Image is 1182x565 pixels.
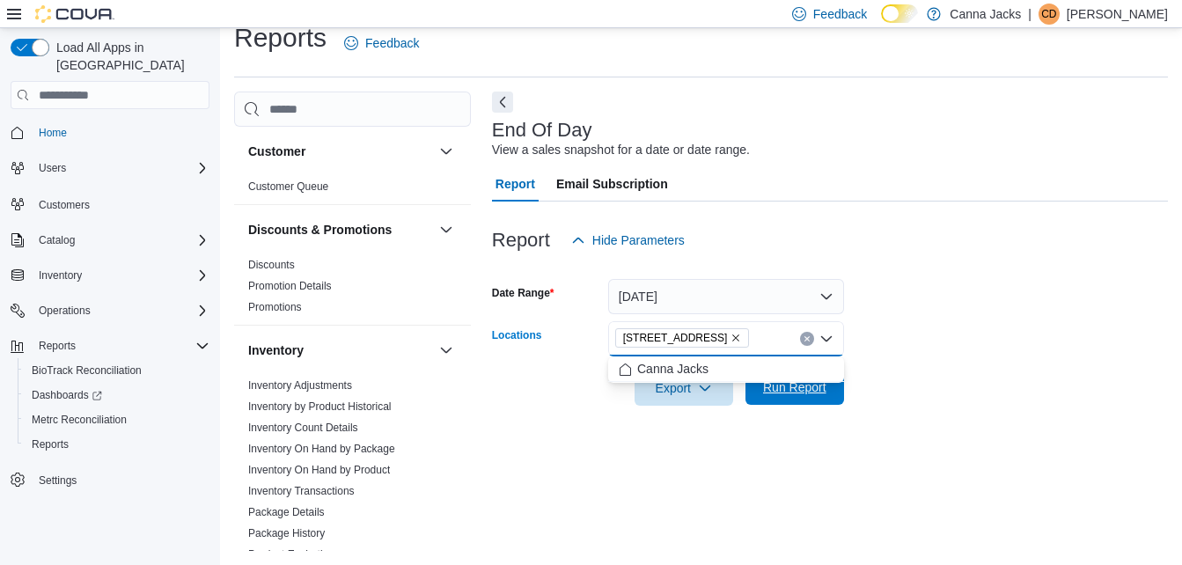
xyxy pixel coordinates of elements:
[248,180,328,193] a: Customer Queue
[800,332,814,346] button: Clear input
[248,505,325,519] span: Package Details
[32,230,82,251] button: Catalog
[25,409,134,430] a: Metrc Reconciliation
[32,363,142,378] span: BioTrack Reconciliation
[4,120,217,145] button: Home
[248,143,305,160] h3: Customer
[248,341,432,359] button: Inventory
[32,193,209,215] span: Customers
[248,506,325,518] a: Package Details
[645,371,723,406] span: Export
[492,286,554,300] label: Date Range
[248,400,392,414] span: Inventory by Product Historical
[248,400,392,413] a: Inventory by Product Historical
[32,300,98,321] button: Operations
[248,548,340,561] a: Product Expirations
[248,485,355,497] a: Inventory Transactions
[745,370,844,405] button: Run Report
[32,194,97,216] a: Customers
[1067,4,1168,25] p: [PERSON_NAME]
[819,332,833,346] button: Close list of options
[564,223,692,258] button: Hide Parameters
[39,304,91,318] span: Operations
[4,298,217,323] button: Operations
[32,121,209,143] span: Home
[25,385,209,406] span: Dashboards
[39,268,82,282] span: Inventory
[234,254,471,325] div: Discounts & Promotions
[32,470,84,491] a: Settings
[234,176,471,204] div: Customer
[39,473,77,488] span: Settings
[556,166,668,202] span: Email Subscription
[615,328,750,348] span: 10001 US Hwy 59
[492,92,513,113] button: Next
[881,23,882,24] span: Dark Mode
[39,233,75,247] span: Catalog
[32,335,83,356] button: Reports
[492,141,750,159] div: View a sales snapshot for a date or date range.
[492,230,550,251] h3: Report
[248,527,325,539] a: Package History
[492,328,542,342] label: Locations
[32,437,69,451] span: Reports
[248,421,358,435] span: Inventory Count Details
[18,407,217,432] button: Metrc Reconciliation
[248,301,302,313] a: Promotions
[25,360,149,381] a: BioTrack Reconciliation
[32,300,209,321] span: Operations
[39,161,66,175] span: Users
[32,230,209,251] span: Catalog
[248,422,358,434] a: Inventory Count Details
[49,39,209,74] span: Load All Apps in [GEOGRAPHIC_DATA]
[623,329,728,347] span: [STREET_ADDRESS]
[248,221,392,238] h3: Discounts & Promotions
[248,221,432,238] button: Discounts & Promotions
[1039,4,1060,25] div: Christal Duffield
[32,335,209,356] span: Reports
[32,388,102,402] span: Dashboards
[950,4,1021,25] p: Canna Jacks
[32,413,127,427] span: Metrc Reconciliation
[248,463,390,477] span: Inventory On Hand by Product
[248,379,352,392] a: Inventory Adjustments
[39,126,67,140] span: Home
[436,340,457,361] button: Inventory
[25,409,209,430] span: Metrc Reconciliation
[4,156,217,180] button: Users
[32,122,74,143] a: Home
[730,333,741,343] button: Remove 10001 US Hwy 59 from selection in this group
[18,432,217,457] button: Reports
[4,191,217,216] button: Customers
[32,265,209,286] span: Inventory
[881,4,918,23] input: Dark Mode
[18,358,217,383] button: BioTrack Reconciliation
[1028,4,1031,25] p: |
[496,166,535,202] span: Report
[35,5,114,23] img: Cova
[39,339,76,353] span: Reports
[25,360,209,381] span: BioTrack Reconciliation
[4,228,217,253] button: Catalog
[25,434,209,455] span: Reports
[763,378,826,396] span: Run Report
[813,5,867,23] span: Feedback
[436,219,457,240] button: Discounts & Promotions
[608,356,844,382] div: Choose from the following options
[436,141,457,162] button: Customer
[25,385,109,406] a: Dashboards
[248,464,390,476] a: Inventory On Hand by Product
[248,143,432,160] button: Customer
[4,263,217,288] button: Inventory
[32,265,89,286] button: Inventory
[592,231,685,249] span: Hide Parameters
[1041,4,1056,25] span: CD
[32,469,209,491] span: Settings
[234,20,327,55] h1: Reports
[25,434,76,455] a: Reports
[248,180,328,194] span: Customer Queue
[32,158,209,179] span: Users
[248,484,355,498] span: Inventory Transactions
[248,341,304,359] h3: Inventory
[635,371,733,406] button: Export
